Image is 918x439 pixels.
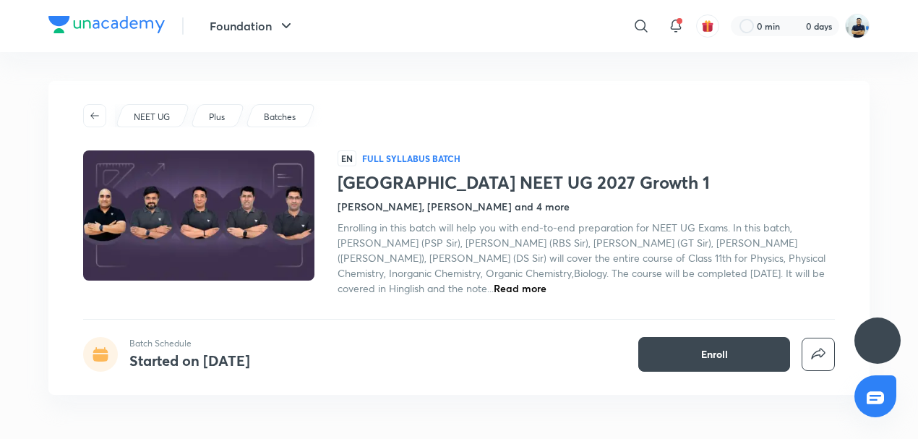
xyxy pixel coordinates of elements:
[869,332,886,349] img: ttu
[701,347,728,362] span: Enroll
[696,14,719,38] button: avatar
[338,221,825,295] span: Enrolling in this batch will help you with end-to-end preparation for NEET UG Exams. In this batc...
[132,111,173,124] a: NEET UG
[701,20,714,33] img: avatar
[264,111,296,124] p: Batches
[845,14,870,38] img: URVIK PATEL
[129,337,250,350] p: Batch Schedule
[81,149,317,282] img: Thumbnail
[338,172,835,193] h1: [GEOGRAPHIC_DATA] NEET UG 2027 Growth 1
[262,111,299,124] a: Batches
[134,111,170,124] p: NEET UG
[209,111,225,124] p: Plus
[207,111,228,124] a: Plus
[338,150,356,166] span: EN
[201,12,304,41] button: Foundation
[789,19,803,33] img: streak
[362,153,460,164] p: Full Syllabus Batch
[338,199,570,214] h4: [PERSON_NAME], [PERSON_NAME] and 4 more
[638,337,790,372] button: Enroll
[494,281,546,295] span: Read more
[48,16,165,37] a: Company Logo
[129,351,250,370] h4: Started on [DATE]
[48,16,165,33] img: Company Logo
